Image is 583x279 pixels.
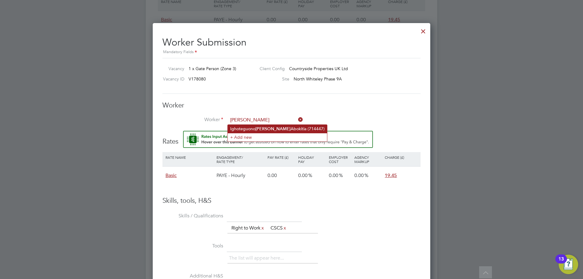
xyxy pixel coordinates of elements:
[354,172,364,179] span: 0.00
[189,66,236,71] span: 1 x Gate Person (Zone 3)
[268,224,289,232] li: CSCS
[294,76,342,82] span: North Whiteley Phase 9A
[383,152,419,162] div: Charge (£)
[165,172,177,179] span: Basic
[228,125,327,133] li: Ighoteguono Abokitia (714447)
[289,66,348,71] span: Countryside Properties UK Ltd
[283,224,287,232] a: x
[329,172,338,179] span: 0.00
[255,126,291,131] b: [PERSON_NAME]
[229,224,267,232] li: Right to Work
[162,243,223,249] label: Tools
[162,213,223,219] label: Skills / Qualifications
[162,49,421,56] div: Mandatory Fields
[266,167,297,184] div: 0.00
[215,152,266,167] div: Engagement/ Rate Type
[297,152,327,167] div: Holiday Pay
[385,172,397,179] span: 19.45
[164,152,215,162] div: Rate Name
[162,131,421,146] h3: Rates
[160,66,184,71] label: Vacancy
[558,259,564,267] div: 13
[255,66,285,71] label: Client Config
[162,117,223,123] label: Worker
[162,196,421,205] h3: Skills, tools, H&S
[160,76,184,82] label: Vacancy ID
[353,152,384,167] div: Agency Markup
[183,131,373,148] button: Rate Assistant
[189,76,206,82] span: V178080
[266,152,297,162] div: Pay Rate (£)
[215,167,266,184] div: PAYE - Hourly
[162,32,421,56] h2: Worker Submission
[261,224,265,232] a: x
[327,152,353,167] div: Employer Cost
[298,172,308,179] span: 0.00
[559,255,578,274] button: Open Resource Center, 13 new notifications
[229,254,286,262] li: The list will appear here...
[228,116,303,125] input: Search for...
[162,101,421,110] h3: Worker
[228,133,327,141] li: + Add new
[255,76,289,82] label: Site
